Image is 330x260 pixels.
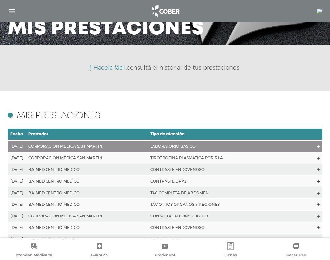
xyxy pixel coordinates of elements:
[16,253,52,258] span: Atención Médica Ya
[26,234,148,245] td: BAIMED CENTRO MEDICO
[26,175,148,187] td: BAIMED CENTRO MEDICO
[26,128,148,140] td: Prestador
[155,253,175,258] span: Credencial
[26,152,148,164] td: CORPORACION MEDICA SAN MARTIN
[8,210,26,222] td: [DATE]
[8,140,26,152] td: [DATE]
[8,128,26,140] td: Fecha
[1,242,67,259] a: Atención Médica Ya
[198,242,263,259] a: Turnos
[148,3,182,19] img: logo_cober_home-white.png
[8,152,26,164] td: [DATE]
[224,253,237,258] span: Turnos
[317,9,322,14] img: 97
[93,64,127,71] span: Hacela fácil,
[67,242,133,259] a: Guardias
[8,7,16,15] img: Cober_menu-lines-white.svg
[93,65,240,71] p: consultá el historial de tus prestaciones!
[26,164,148,175] td: BAIMED CENTRO MEDICO
[148,234,314,245] td: TAC CEREBRAL
[8,187,26,199] td: [DATE]
[148,222,314,234] td: CONTRASTE ENDOVENOSO
[17,112,100,120] h4: Mis prestaciones
[26,187,148,199] td: BAIMED CENTRO MEDICO
[8,21,204,37] h3: Mis prestaciones
[148,210,314,222] td: CONSULTA EN CONSULTORIO
[26,140,148,152] td: CORPORACION MEDICA SAN MARTIN
[148,164,314,175] td: CONTRASTE ENDOVENOSO
[91,253,108,258] span: Guardias
[286,253,306,258] span: Cober Doc
[26,199,148,210] td: BAIMED CENTRO MEDICO
[148,152,314,164] td: TIROTROFINA PLASMATICA POR R.I.A
[148,187,314,199] td: TAC COMPLETA DE ABDOMEN
[26,210,148,222] td: CORPORACION MEDICA SAN MARTIN
[148,140,314,152] td: LABORATORIO BASICO
[8,164,26,175] td: [DATE]
[148,199,314,210] td: TAC OTROS ORGANOS Y REGIONES
[148,175,314,187] td: CONTRASTE ORAL
[8,199,26,210] td: [DATE]
[26,222,148,234] td: BAIMED CENTRO MEDICO
[263,242,329,259] a: Cober Doc
[148,128,314,140] td: Tipo de atención
[8,222,26,234] td: [DATE]
[8,175,26,187] td: [DATE]
[132,242,198,259] a: Credencial
[8,234,26,245] td: [DATE]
